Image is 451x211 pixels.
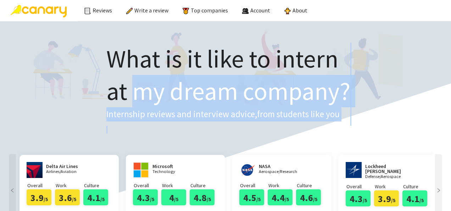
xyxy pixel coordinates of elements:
[256,196,261,202] span: /5
[174,196,178,202] span: /5
[152,169,195,174] p: Technology
[9,188,16,193] span: left
[297,182,324,189] p: Culture
[133,162,149,178] img: www.microsoft.com
[250,7,270,14] span: Account
[284,7,307,14] a: About
[346,183,374,190] p: Overall
[72,196,76,202] span: /5
[56,182,83,189] p: Work
[239,189,264,205] div: 4.5
[106,43,350,107] h1: What is it like to intern
[84,182,112,189] p: Culture
[183,7,228,14] a: Top companies
[346,162,362,178] img: www.lockheedmartin.com
[419,197,424,204] span: /5
[190,182,218,189] p: Culture
[403,183,431,190] p: Culture
[435,188,442,193] span: right
[150,196,154,202] span: /5
[268,189,293,205] div: 4.4
[365,174,418,179] p: Defense/Aerospace
[346,190,371,206] div: 4.3
[126,7,168,14] a: Write a review
[240,182,268,189] p: Overall
[106,107,350,121] h3: Internship reviews and interview advice, from students like you
[285,196,289,202] span: /5
[259,164,301,169] h2: NASA
[100,196,105,202] span: /5
[259,169,301,174] p: Aerospace/Research
[239,162,255,178] img: nasa.gov
[363,197,367,204] span: /5
[27,189,51,205] div: 3.9
[375,183,402,190] p: Work
[84,7,112,14] a: Reviews
[55,189,80,205] div: 3.6
[391,197,395,204] span: /5
[46,169,89,174] p: Airlines/Aviation
[134,182,161,189] p: Overall
[161,189,186,205] div: 4
[207,196,211,202] span: /5
[83,189,108,205] div: 4.1
[402,190,427,206] div: 4.1
[296,189,321,205] div: 4.6
[11,5,67,17] img: Canary Logo
[46,164,89,169] h2: Delta Air Lines
[133,189,158,205] div: 4.3
[162,182,190,189] p: Work
[365,164,418,174] h2: Lockheed [PERSON_NAME]
[27,182,55,189] p: Overall
[242,8,249,14] img: people.png
[152,164,195,169] h2: Microsoft
[106,75,350,107] span: at my dream company?
[190,189,215,205] div: 4.8
[268,182,296,189] p: Work
[44,196,48,202] span: /5
[374,190,399,206] div: 3.9
[313,196,317,202] span: /5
